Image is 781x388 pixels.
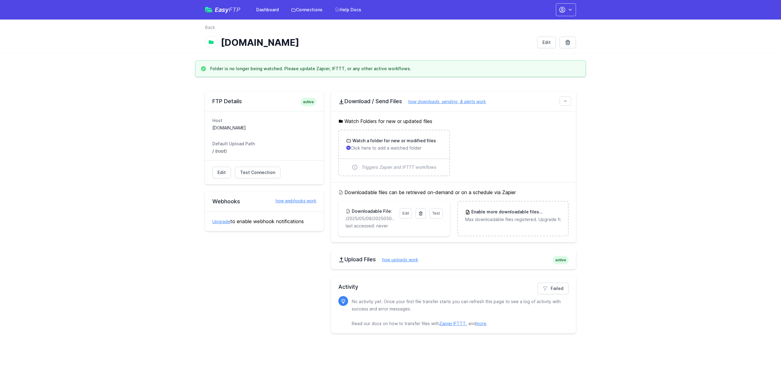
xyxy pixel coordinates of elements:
[351,138,436,144] h3: Watch a folder for new or modified files
[212,98,316,105] h2: FTP Details
[331,4,365,15] a: Help Docs
[205,211,324,231] div: to enable webhook notifications
[212,118,316,124] dt: Host
[212,219,230,224] a: Upgrade
[205,24,215,31] a: Back
[215,7,240,13] span: Easy
[212,141,316,147] dt: Default Upload Path
[205,24,576,34] nav: Breadcrumb
[346,223,442,229] p: last accessed: never
[476,321,486,326] a: more
[346,216,396,222] p: /2025/05/09/20250509171559_inbound_0422652309_0756011820.mp3
[537,37,556,48] a: Edit
[212,148,316,154] dd: / (root)
[453,321,466,326] a: IFTTT
[338,189,569,196] h5: Downloadable files can be retrieved on-demand or on a schedule via Zapier
[539,209,561,215] span: Upgrade
[470,209,561,215] h3: Enable more downloadable files
[432,211,440,216] span: Test
[352,298,564,327] p: No activity yet. Once your first file transfer starts you can refresh this page to see a log of a...
[338,118,569,125] h5: Watch Folders for new or updated files
[221,37,532,48] h1: [DOMAIN_NAME]
[253,4,283,15] a: Dashboard
[205,7,212,13] img: easyftp_logo.png
[338,256,569,263] h2: Upload Files
[553,256,569,264] span: active
[212,198,316,205] h2: Webhooks
[205,7,240,13] a: EasyFTP
[538,283,569,294] a: Failed
[430,208,443,219] a: Test
[351,208,392,214] h3: Downloadable File:
[338,98,569,105] h2: Download / Send Files
[212,167,231,178] a: Edit
[269,198,316,204] a: how webhooks work
[287,4,326,15] a: Connections
[376,257,418,262] a: how uploads work
[439,321,452,326] a: Zapier
[212,125,316,131] dd: [DOMAIN_NAME]
[301,98,316,106] span: active
[362,164,437,170] span: Triggers Zapier and IFTTT workflows
[465,216,561,223] p: Max downloadable files registered. Upgrade for more.
[229,6,240,13] span: FTP
[339,130,449,176] a: Watch a folder for new or modified files Click here to add a watched folder Triggers Zapier and I...
[235,167,280,178] a: Test Connection
[210,66,411,72] h3: Folder is no longer being watched. Please update Zapier, IFTTT, or any other active workflows.
[338,283,569,291] h2: Activity
[458,201,568,230] a: Enable more downloadable filesUpgrade Max downloadable files registered. Upgrade for more.
[346,145,442,151] p: Click here to add a watched folder
[400,208,412,219] a: Edit
[402,99,486,104] a: how downloads, sending, & alerts work
[240,169,275,176] span: Test Connection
